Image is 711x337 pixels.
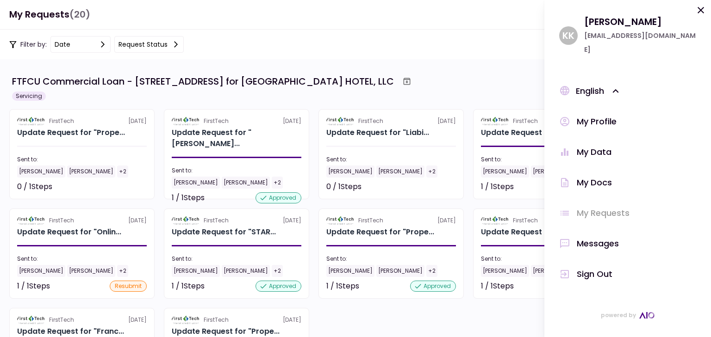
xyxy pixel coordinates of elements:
[17,265,65,277] div: [PERSON_NAME]
[426,165,437,178] div: +2
[55,39,70,49] div: date
[17,216,147,225] div: [DATE]
[172,255,301,263] div: Sent to:
[577,145,611,159] div: My Data
[9,5,90,24] h1: My Requests
[326,216,456,225] div: [DATE]
[17,117,45,125] img: Partner logo
[17,117,147,125] div: [DATE]
[326,117,456,125] div: [DATE]
[172,281,205,292] div: 1 / 1 Steps
[376,265,424,277] div: [PERSON_NAME]
[49,216,74,225] div: FirstTech
[577,237,619,251] div: Messages
[326,216,355,225] img: Partner logo
[17,281,50,292] div: 1 / 1 Steps
[531,265,579,277] div: [PERSON_NAME]
[172,192,205,203] div: 1 / 1 Steps
[481,255,611,263] div: Sent to:
[9,36,184,53] div: Filter by:
[172,265,220,277] div: [PERSON_NAME]
[172,216,301,225] div: [DATE]
[326,181,362,192] div: 0 / 1 Steps
[17,316,147,324] div: [DATE]
[326,265,374,277] div: [PERSON_NAME]
[481,227,590,238] div: Update Request for "Annual ERQ" for INFINITE LOOP MOORPARK HOTEL, LLC Reporting Requirements - Ho...
[576,84,622,98] div: English
[481,216,509,225] img: Partner logo
[481,281,514,292] div: 1 / 1 Steps
[172,227,276,238] div: Update Request for "STAR Report" for INFINITE LOOP MOORPARK HOTEL, LLC Reporting Requirements - H...
[172,127,301,149] div: Update Request for "Financial Statement Year to Date" for INFINITE LOOP MOORPARK HOTEL, LLC Repor...
[114,36,184,53] button: Request status
[17,155,147,164] div: Sent to:
[481,155,611,164] div: Sent to:
[481,265,529,277] div: [PERSON_NAME]
[172,316,301,324] div: [DATE]
[204,316,229,324] div: FirstTech
[204,117,229,125] div: FirstTech
[17,316,45,324] img: Partner logo
[601,308,636,322] span: powered by
[559,26,578,45] div: K K
[481,117,611,125] div: [DATE]
[12,92,46,101] div: Servicing
[105,181,147,192] div: Not started
[272,177,283,189] div: +2
[17,227,121,238] div: Update Request for "Online Services- Consent for Use of Electronic Signatures and Electronic Disc...
[577,176,612,190] div: My Docs
[172,117,200,125] img: Partner logo
[481,117,509,125] img: Partner logo
[172,166,301,175] div: Sent to:
[272,265,283,277] div: +2
[172,326,280,337] div: Update Request for "Property Operating Statements- Year End" for INFINITE LOOP MOORPARK HOTEL, LL...
[358,117,383,125] div: FirstTech
[17,326,124,337] div: Update Request for "Franchise Report" for INFINITE LOOP MOORPARK HOTEL, LLC Reporting Requirement...
[481,127,591,138] div: Update Request for "Consent for Use of Electronic Signatures and Electronic Disclosures Agreement...
[326,227,434,238] div: Update Request for "Property Operating Statements - Year to Date" for INFINITE LOOP MOORPARK HOTE...
[481,165,529,178] div: [PERSON_NAME]
[326,255,456,263] div: Sent to:
[577,115,617,129] div: My Profile
[326,165,374,178] div: [PERSON_NAME]
[222,265,270,277] div: [PERSON_NAME]
[117,265,128,277] div: +2
[426,265,437,277] div: +2
[69,5,90,24] span: (20)
[222,177,270,189] div: [PERSON_NAME]
[513,117,538,125] div: FirstTech
[172,216,200,225] img: Partner logo
[12,74,394,88] div: FTFCU Commercial Loan - [STREET_ADDRESS] for [GEOGRAPHIC_DATA] HOTEL, LLC
[17,181,52,192] div: 0 / 1 Steps
[49,117,74,125] div: FirstTech
[204,216,229,225] div: FirstTech
[577,206,630,220] div: My Requests
[326,281,359,292] div: 1 / 1 Steps
[399,73,415,90] button: Archive workflow
[513,216,538,225] div: FirstTech
[49,316,74,324] div: FirstTech
[358,216,383,225] div: FirstTech
[17,127,125,138] div: Update Request for "Property Hazard Insurance Policy" for INFINITE LOOP MOORPARK HOTEL, LLC Repor...
[17,165,65,178] div: [PERSON_NAME]
[67,165,115,178] div: [PERSON_NAME]
[577,267,612,281] div: Sign Out
[410,281,456,292] div: approved
[172,316,200,324] img: Partner logo
[414,181,456,192] div: Not started
[695,5,706,19] button: Ok, close
[172,177,220,189] div: [PERSON_NAME]
[117,165,128,178] div: +2
[326,155,456,164] div: Sent to:
[256,192,301,203] div: approved
[256,281,301,292] div: approved
[172,117,301,125] div: [DATE]
[481,216,611,225] div: [DATE]
[110,281,147,292] div: resubmit
[50,36,111,53] button: date
[584,15,696,29] div: [PERSON_NAME]
[481,181,514,192] div: 1 / 1 Steps
[584,29,696,56] div: [EMAIL_ADDRESS][DOMAIN_NAME]
[17,255,147,263] div: Sent to:
[67,265,115,277] div: [PERSON_NAME]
